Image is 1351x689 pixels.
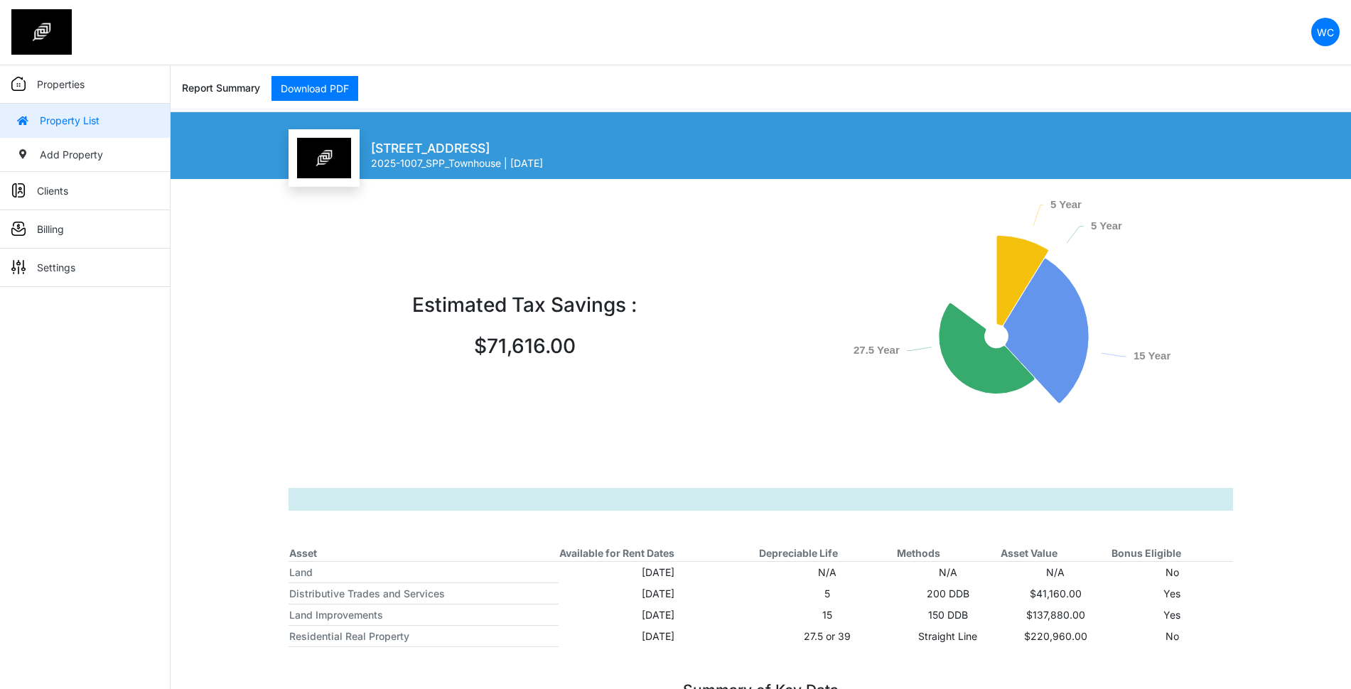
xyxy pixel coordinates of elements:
td: 15 [758,604,896,625]
b: Asset [289,547,317,559]
td: N/A [758,561,896,582]
td: [DATE] [559,561,759,582]
img: sidemenu_client.png [11,183,26,197]
p: 2025-1007_SPP_Townhouse | [DATE] [371,156,543,170]
h3: $71,616.00 [289,335,760,359]
img: sidemenu_billing.png [11,222,26,236]
th: Land Improvements [289,604,558,625]
path: 5 Year, y: 0, z: 790. Depreciation. [1003,250,1050,326]
path: 15 Year, y: 34.47, z: 630. Depreciation. [1003,258,1089,403]
h4: Estimated Tax Savings : [289,293,760,318]
td: Yes [1111,604,1233,625]
p: Billing [37,222,64,237]
th: Residential Real Property [289,625,558,646]
td: 5 [758,582,896,604]
path: 5 Year, y: 10.29, z: 790. Depreciation. [996,235,1048,325]
td: $220,960.00 [1000,625,1111,646]
img: spp logo [11,9,72,55]
p: Settings [37,260,75,275]
path: 27.5 Year, y: 55.24, z: 180. Depreciation. [939,303,1035,394]
b: Depreciable Life [759,547,838,559]
b: Available for Rent Dates [559,547,674,559]
td: Straight Line [896,625,1000,646]
td: N/A [896,561,1000,582]
td: 27.5 or 39 [758,625,896,646]
td: [DATE] [559,604,759,625]
text: 5 Year [1050,198,1082,210]
p: Properties [37,77,85,92]
td: Yes [1111,582,1233,604]
td: 150 DDB [896,604,1000,625]
b: Asset Value [1001,547,1057,559]
a: WC [1311,18,1340,46]
text: 15 Year [1134,349,1170,362]
h5: [STREET_ADDRESS] [371,141,543,156]
text: 5 Year [1091,219,1122,232]
img: sidemenu_settings.png [11,260,26,274]
svg: Interactive chart [760,187,1232,471]
div: Chart. Highcharts interactive chart. [760,187,1232,471]
td: $137,880.00 [1000,604,1111,625]
td: [DATE] [559,625,759,646]
text: 27.5 Year [854,344,900,356]
a: Download PDF [271,76,358,101]
h6: Report Summary [182,82,260,94]
b: Bonus Eligible [1112,547,1181,559]
b: Methods [897,547,940,559]
td: No [1111,625,1233,646]
td: N/A [1000,561,1111,582]
td: $41,160.00 [1000,582,1111,604]
img: 4175d17c66f179fea9b969bbf946820f_4E3PA67.jpg [297,138,351,178]
p: Clients [37,183,68,198]
th: Land [289,561,558,582]
td: No [1111,561,1233,582]
img: sidemenu_properties.png [11,77,26,91]
td: 200 DDB [896,582,1000,604]
th: Distributive Trades and Services [289,582,558,604]
td: [DATE] [559,582,759,604]
p: WC [1317,25,1334,40]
